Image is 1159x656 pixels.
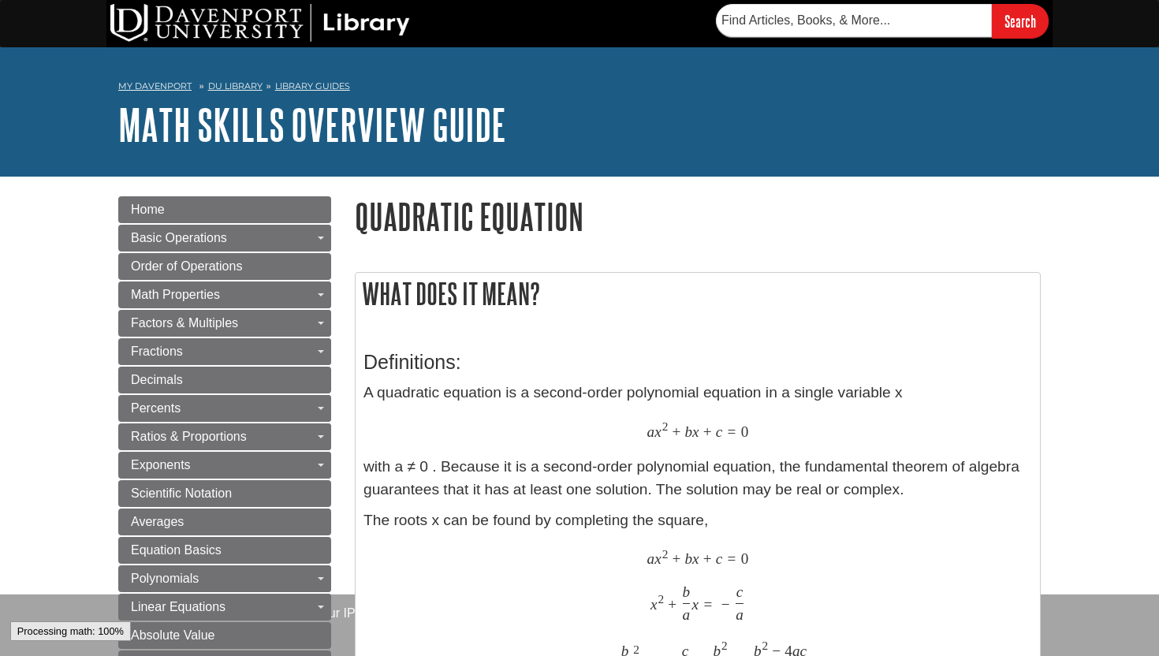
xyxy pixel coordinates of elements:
[131,543,222,557] span: Equation Basics
[363,351,1032,374] h3: Definitions:
[131,486,232,500] span: Scientific Notation
[683,606,691,624] span: a
[131,572,199,585] span: Polynomials
[992,4,1049,38] input: Search
[118,423,331,450] a: Ratios & Proportions
[131,600,225,613] span: Linear Equations
[684,550,692,568] span: b
[654,550,661,568] span: x
[716,4,1049,38] form: Searches DU Library's articles, books, and more
[118,100,506,149] a: Math Skills Overview Guide
[703,550,712,568] span: +
[728,423,736,441] span: =
[208,80,263,91] a: DU Library
[131,203,165,216] span: Home
[650,595,658,613] span: x
[118,594,331,621] a: Linear Equations
[118,367,331,393] a: Decimals
[118,196,331,223] a: Home
[741,550,749,568] span: 0
[716,4,992,37] input: Find Articles, Books, & More...
[363,382,1032,501] p: A quadratic equation is a second-order polynomial equation in a single variable x with a ≠ 0 . Be...
[736,583,743,601] span: c
[118,480,331,507] a: Scientific Notation
[131,515,184,528] span: Averages
[118,509,331,535] a: Averages
[118,225,331,252] a: Basic Operations
[673,550,681,568] span: +
[721,595,730,613] span: −
[673,423,681,441] span: +
[118,565,331,592] a: Polynomials
[131,345,183,358] span: Fractions
[654,423,661,441] span: x
[355,196,1041,237] h1: Quadratic Equation
[683,583,691,601] span: b
[684,423,692,441] span: b
[131,316,238,330] span: Factors & Multiples
[131,458,191,471] span: Exponents
[131,288,220,301] span: Math Properties
[762,639,769,653] span: 2
[736,606,743,624] span: a
[721,639,728,653] span: 2
[118,310,331,337] a: Factors & Multiples
[118,537,331,564] a: Equation Basics
[131,373,183,386] span: Decimals
[118,76,1041,101] nav: breadcrumb
[131,401,181,415] span: Percents
[741,423,749,441] span: 0
[118,395,331,422] a: Percents
[10,621,131,641] div: Processing math: 100%
[728,550,736,568] span: =
[118,253,331,280] a: Order of Operations
[131,430,247,443] span: Ratios & Proportions
[703,595,712,613] span: =
[118,281,331,308] a: Math Properties
[668,595,676,613] span: +
[110,4,410,42] img: DU Library
[662,419,669,434] span: 2
[647,550,655,568] span: a
[692,550,699,568] span: x
[275,80,350,91] a: Library Guides
[692,595,699,613] span: x
[118,452,331,479] a: Exponents
[662,547,669,561] span: 2
[658,592,664,606] span: 2
[118,338,331,365] a: Fractions
[118,80,192,93] a: My Davenport
[131,231,227,244] span: Basic Operations
[131,259,242,273] span: Order of Operations
[716,423,723,441] span: c
[131,628,214,642] span: Absolute Value
[692,423,699,441] span: x
[647,423,655,441] span: a
[356,273,1040,315] h2: What does it mean?
[716,550,723,568] span: c
[118,622,331,649] a: Absolute Value
[703,423,712,441] span: +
